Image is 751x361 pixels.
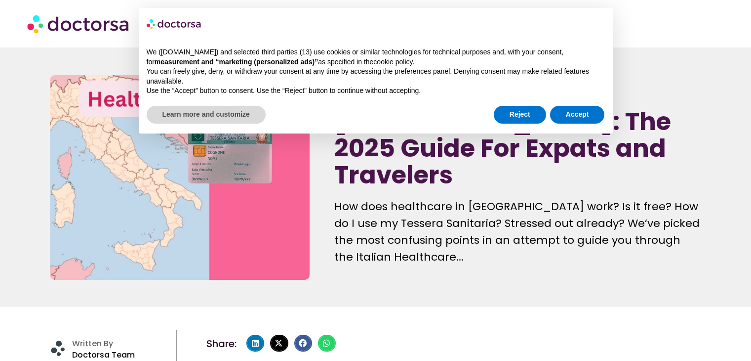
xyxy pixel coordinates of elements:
img: logo [147,16,202,32]
div: Share on facebook [294,335,312,352]
a: cookie policy [373,58,412,66]
button: Reject [494,106,546,124]
h4: Share: [206,339,237,349]
button: Accept [550,106,605,124]
div: Share on x-twitter [270,335,288,352]
h1: Healthcare in [GEOGRAPHIC_DATA]: The 2025 Guide For Expats and Travelers [334,82,701,188]
p: You can freely give, deny, or withdraw your consent at any time by accessing the preferences pane... [147,67,605,86]
strong: measurement and “marketing (personalized ads)” [155,58,318,66]
p: How does healthcare in [GEOGRAPHIC_DATA] work? Is it free? How do I use my Tessera Sanitaria? Str... [334,198,701,266]
p: Use the “Accept” button to consent. Use the “Reject” button to continue without accepting. [147,86,605,96]
button: Learn more and customize [147,106,266,124]
img: healthcare system in italy [50,75,310,280]
p: We ([DOMAIN_NAME]) and selected third parties (13) use cookies or similar technologies for techni... [147,47,605,67]
div: Share on whatsapp [318,335,336,352]
div: Share on linkedin [246,335,264,352]
h4: Written By [72,339,171,348]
